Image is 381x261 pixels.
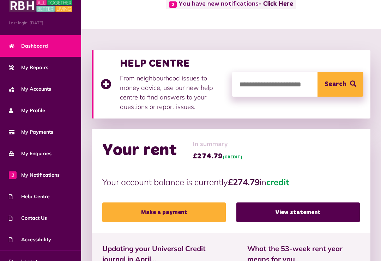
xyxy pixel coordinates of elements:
strong: £274.79 [228,177,260,187]
a: Make a payment [102,202,226,222]
p: Your account balance is currently in [102,176,360,188]
p: From neighbourhood issues to money advice, use our new help centre to find answers to your questi... [120,73,225,111]
span: My Payments [9,128,53,136]
span: My Notifications [9,171,60,179]
span: 2 [9,171,17,179]
a: View statement [236,202,360,222]
span: (CREDIT) [223,155,242,159]
span: Dashboard [9,42,48,50]
h3: HELP CENTRE [120,57,225,70]
span: Accessibility [9,236,51,243]
span: My Repairs [9,64,48,71]
span: Last login: [DATE] [9,20,72,26]
a: - Click Here [259,1,293,7]
span: Search [325,72,346,97]
span: Contact Us [9,214,47,222]
span: Help Centre [9,193,50,200]
button: Search [317,72,363,97]
span: My Enquiries [9,150,52,157]
h2: Your rent [102,140,177,161]
span: 2 [169,1,177,8]
span: In summary [193,140,242,149]
span: credit [266,177,289,187]
span: My Profile [9,107,45,114]
span: £274.79 [193,151,242,162]
span: My Accounts [9,85,51,93]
